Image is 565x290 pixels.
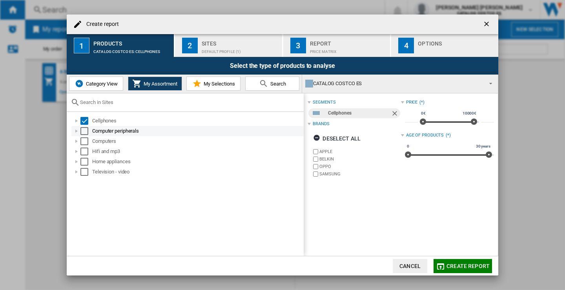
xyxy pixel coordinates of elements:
div: Options [418,37,495,46]
button: 4 Options [391,34,498,57]
div: 1 [74,38,89,53]
span: Create report [447,263,490,269]
button: Cancel [393,259,427,273]
input: brand.name [313,157,318,162]
h4: Create report [82,20,119,28]
div: Age of products [406,132,444,139]
input: brand.name [313,149,318,154]
div: Home appliances [92,158,303,166]
md-checkbox: Select [80,148,92,155]
div: Deselect all [313,131,361,146]
md-checkbox: Select [80,158,92,166]
label: APPLE [319,149,401,155]
div: Products [93,37,171,46]
div: segments [313,99,335,106]
span: 0 [406,143,410,150]
button: getI18NText('BUTTONS.CLOSE_DIALOG') [479,16,495,32]
div: Computer peripherals [92,127,303,135]
div: Report [310,37,387,46]
md-checkbox: Select [80,137,92,145]
label: OPPO [319,164,401,170]
span: 0€ [420,110,427,117]
button: Create report [434,259,492,273]
input: brand.name [313,164,318,169]
div: 4 [398,38,414,53]
span: My Selections [202,81,235,87]
span: Search [268,81,286,87]
button: My Selections [186,77,241,91]
button: Search [245,77,299,91]
label: SAMSUNG [319,171,401,177]
div: Brands [313,121,329,127]
ng-md-icon: Remove [391,109,400,119]
div: Television - video [92,168,303,176]
div: 3 [290,38,306,53]
div: Select the type of products to analyse [67,57,498,75]
button: Category View [69,77,123,91]
div: CATALOG COSTCO ES:Cellphones [93,46,171,54]
button: 2 Sites Default profile (1) [175,34,283,57]
div: CATALOG COSTCO ES [305,78,482,89]
span: 10000€ [461,110,478,117]
div: Cellphones [92,117,303,125]
button: 3 Report Price Matrix [283,34,391,57]
button: 1 Products CATALOG COSTCO ES:Cellphones [67,34,175,57]
span: Category View [84,81,118,87]
div: 2 [182,38,198,53]
div: Cellphones [328,108,390,118]
span: 30 years [475,143,492,150]
ng-md-icon: getI18NText('BUTTONS.CLOSE_DIALOG') [483,20,492,29]
div: Computers [92,137,303,145]
md-checkbox: Select [80,127,92,135]
label: BELKIN [319,156,401,162]
span: My Assortment [142,81,177,87]
div: Price Matrix [310,46,387,54]
div: Sites [202,37,279,46]
input: brand.name [313,171,318,177]
md-checkbox: Select [80,117,92,125]
button: Deselect all [311,131,363,146]
div: Price [406,99,418,106]
input: Search in Sites [80,99,300,105]
div: Hifi and mp3 [92,148,303,155]
md-checkbox: Select [80,168,92,176]
div: Default profile (1) [202,46,279,54]
button: My Assortment [128,77,182,91]
img: wiser-icon-blue.png [75,79,84,88]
